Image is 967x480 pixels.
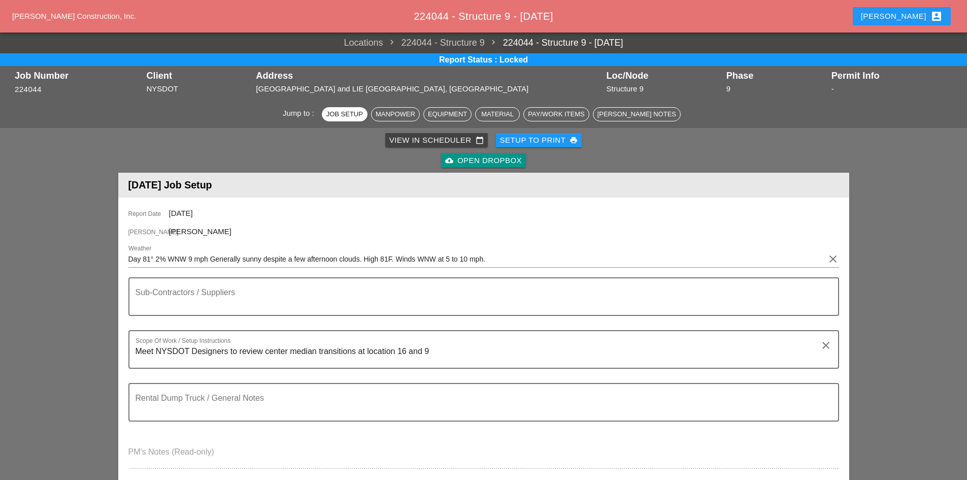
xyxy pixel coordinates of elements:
div: 9 [726,83,826,95]
header: [DATE] Job Setup [118,173,849,198]
span: [PERSON_NAME] [169,227,231,236]
div: View in Scheduler [389,135,484,146]
textarea: Sub-Contractors / Suppliers [136,291,824,315]
a: Locations [344,36,383,50]
div: Loc/Node [607,71,721,81]
div: Address [256,71,601,81]
div: Pay/Work Items [528,109,584,119]
div: [PERSON_NAME] Notes [597,109,676,119]
button: Equipment [423,107,472,121]
div: NYSDOT [146,83,251,95]
span: 224044 - Structure 9 - [DATE] [414,11,553,22]
i: cloud_upload [445,156,453,165]
textarea: Scope Of Work / Setup Instructions [136,343,824,368]
i: clear [820,339,832,351]
span: [PERSON_NAME] [128,228,169,237]
button: Material [475,107,520,121]
div: Material [480,109,515,119]
div: Job Number [15,71,141,81]
button: Job Setup [322,107,368,121]
div: Open Dropbox [445,155,522,167]
i: calendar_today [476,136,484,144]
a: View in Scheduler [385,133,488,147]
div: [PERSON_NAME] [861,10,943,22]
a: [PERSON_NAME] Construction, Inc. [12,12,136,20]
span: [DATE] [169,209,193,217]
div: Phase [726,71,826,81]
i: print [570,136,578,144]
span: 224044 - Structure 9 [383,36,485,50]
div: Permit Info [831,71,952,81]
textarea: Rental Dump Truck / General Notes [136,396,824,421]
div: - [831,83,952,95]
button: [PERSON_NAME] [853,7,951,25]
button: Manpower [371,107,420,121]
div: Equipment [428,109,467,119]
i: account_box [930,10,943,22]
div: [GEOGRAPHIC_DATA] and LIE [GEOGRAPHIC_DATA], [GEOGRAPHIC_DATA] [256,83,601,95]
textarea: PM's Notes (Read-only) [128,444,839,468]
div: Client [146,71,251,81]
button: [PERSON_NAME] Notes [593,107,681,121]
a: 224044 - Structure 9 - [DATE] [485,36,623,50]
a: Open Dropbox [441,153,526,168]
input: Weather [128,251,825,267]
div: Manpower [376,109,415,119]
button: Pay/Work Items [523,107,589,121]
div: Setup to Print [500,135,578,146]
button: Setup to Print [496,133,582,147]
div: Job Setup [326,109,363,119]
span: Jump to : [283,109,318,117]
div: Structure 9 [607,83,721,95]
button: 224044 [15,84,42,95]
span: Report Date [128,209,169,218]
i: clear [827,253,839,265]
